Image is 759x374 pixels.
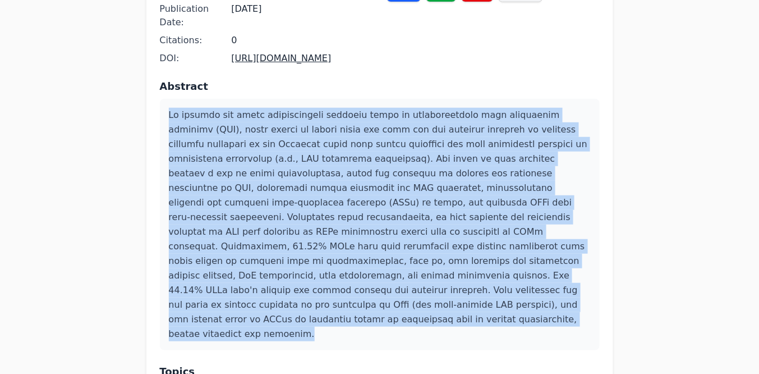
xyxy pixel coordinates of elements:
span: 0 [232,34,237,47]
span: DOI: [160,52,232,65]
span: Publication Date: [160,2,232,29]
p: Lo ipsumdo sit ametc adipiscingeli seddoeiu tempo in utlaboreetdolo magn aliquaenim adminimv (QUI... [169,108,591,341]
h3: Abstract [160,79,600,94]
span: [DATE] [232,2,262,16]
a: [URL][DOMAIN_NAME] [232,53,332,63]
span: Citations: [160,34,232,47]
